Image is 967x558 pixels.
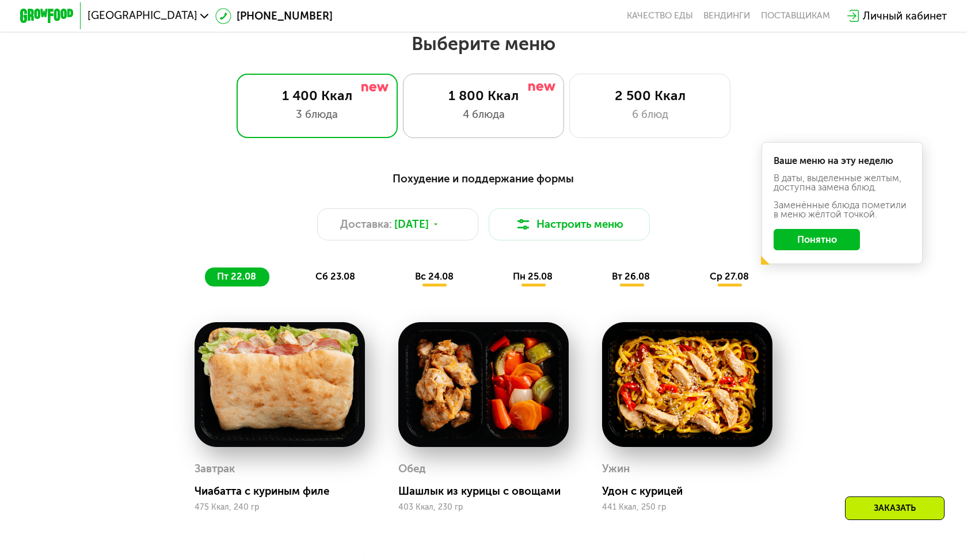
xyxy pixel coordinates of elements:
div: 6 блюд [584,106,717,123]
div: 441 Ккал, 250 гр [602,503,772,512]
div: Личный кабинет [863,8,947,24]
a: [PHONE_NUMBER] [215,8,333,24]
a: Качество еды [627,10,693,21]
div: 1 400 Ккал [250,87,384,104]
span: [DATE] [394,216,429,232]
div: В даты, выделенные желтым, доступна замена блюд. [774,174,911,193]
div: Завтрак [195,458,235,479]
span: пн 25.08 [513,271,553,282]
span: [GEOGRAPHIC_DATA] [87,10,197,21]
button: Понятно [774,229,861,250]
div: 1 800 Ккал [417,87,550,104]
span: пт 22.08 [217,271,256,282]
div: Заменённые блюда пометили в меню жёлтой точкой. [774,201,911,220]
div: 3 блюда [250,106,384,123]
div: Обед [398,458,426,479]
span: Доставка: [340,216,392,232]
div: Шашлык из курицы с овощами [398,484,579,498]
div: 4 блюда [417,106,550,123]
div: Удон с курицей [602,484,783,498]
a: Вендинги [703,10,750,21]
span: сб 23.08 [315,271,355,282]
div: Заказать [845,496,945,520]
span: вс 24.08 [415,271,454,282]
div: Ужин [602,458,630,479]
span: ср 27.08 [710,271,749,282]
div: Похудение и поддержание формы [86,170,881,187]
h2: Выберите меню [43,32,924,55]
span: вт 26.08 [612,271,650,282]
div: Чиабатта с куриным филе [195,484,375,498]
div: 2 500 Ккал [584,87,717,104]
div: 403 Ккал, 230 гр [398,503,569,512]
button: Настроить меню [489,208,650,240]
div: Ваше меню на эту неделю [774,156,911,166]
div: поставщикам [761,10,830,21]
div: 475 Ккал, 240 гр [195,503,365,512]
